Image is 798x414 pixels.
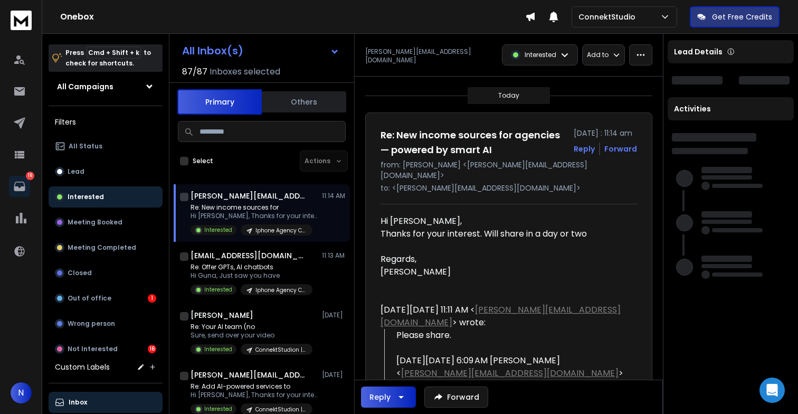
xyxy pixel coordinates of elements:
[49,338,163,360] button: Not Interested16
[255,286,306,294] p: Iphone Agency Campaign
[381,304,621,328] a: [PERSON_NAME][EMAIL_ADDRESS][DOMAIN_NAME]
[191,323,312,331] p: Re: Your AI team (no
[68,345,118,353] p: Not Interested
[49,262,163,284] button: Closed
[361,387,416,408] button: Reply
[49,313,163,334] button: Wrong person
[578,12,640,22] p: ConnektStudio
[68,243,136,252] p: Meeting Completed
[322,371,346,379] p: [DATE]
[49,76,163,97] button: All Campaigns
[191,331,312,340] p: Sure, send over your video
[191,310,253,321] h1: [PERSON_NAME]
[668,97,794,120] div: Activities
[381,215,629,228] div: Hi [PERSON_NAME],
[69,142,102,150] p: All Status
[574,128,637,138] p: [DATE] : 11:14 am
[322,311,346,319] p: [DATE]
[193,157,213,165] label: Select
[574,144,595,154] button: Reply
[191,263,312,271] p: Re: Offer GPTs, AI chatbots
[191,391,317,399] p: Hi [PERSON_NAME], Thanks for your interest.
[365,48,496,64] p: [PERSON_NAME][EMAIL_ADDRESS][DOMAIN_NAME]
[759,378,785,403] div: Open Intercom Messenger
[49,115,163,129] h3: Filters
[191,203,317,212] p: Re: New income sources for
[396,354,629,392] div: [DATE][DATE] 6:09 AM [PERSON_NAME] < > wrote:
[255,346,306,354] p: ConnektStudion | 10x Freelancing
[87,46,141,59] span: Cmd + Shift + k
[57,81,113,92] h1: All Campaigns
[255,227,306,234] p: Iphone Agency Campaign
[674,46,723,57] p: Lead Details
[68,193,104,201] p: Interested
[204,345,232,353] p: Interested
[191,212,317,220] p: Hi [PERSON_NAME], Thanks for your interest.
[604,144,637,154] div: Forward
[11,11,32,30] img: logo
[182,45,243,56] h1: All Inbox(s)
[174,40,348,61] button: All Inbox(s)
[68,167,84,176] p: Lead
[381,228,629,240] div: Thanks for your interest. Will share in a day or two
[322,251,346,260] p: 11:13 AM
[148,345,156,353] div: 16
[401,367,619,379] a: [PERSON_NAME][EMAIL_ADDRESS][DOMAIN_NAME]
[49,212,163,233] button: Meeting Booked
[525,51,556,59] p: Interested
[396,329,629,342] div: Please share.
[204,286,232,294] p: Interested
[381,159,637,181] p: from: [PERSON_NAME] <[PERSON_NAME][EMAIL_ADDRESS][DOMAIN_NAME]>
[690,6,780,27] button: Get Free Credits
[177,89,262,115] button: Primary
[49,237,163,258] button: Meeting Completed
[498,91,519,100] p: Today
[191,382,317,391] p: Re: Add AI-powered services to
[68,294,111,303] p: Out of office
[381,304,629,329] div: [DATE][DATE] 11:11 AM < > wrote:
[26,172,34,180] p: 16
[68,269,92,277] p: Closed
[68,218,122,227] p: Meeting Booked
[11,382,32,403] button: N
[65,48,151,69] p: Press to check for shortcuts.
[381,183,637,193] p: to: <[PERSON_NAME][EMAIL_ADDRESS][DOMAIN_NAME]>
[381,240,629,278] div: Regards, [PERSON_NAME]
[182,65,207,78] span: 87 / 87
[210,65,280,78] h3: Inboxes selected
[204,226,232,234] p: Interested
[55,362,110,372] h3: Custom Labels
[49,161,163,182] button: Lead
[369,392,391,402] div: Reply
[381,128,567,157] h1: Re: New income sources for agencies — powered by smart AI
[49,186,163,208] button: Interested
[68,319,115,328] p: Wrong person
[424,387,488,408] button: Forward
[49,136,163,157] button: All Status
[191,370,307,380] h1: [PERSON_NAME][EMAIL_ADDRESS][DOMAIN_NAME]
[148,294,156,303] div: 1
[191,271,312,280] p: Hi Guna, Just saw you have
[49,288,163,309] button: Out of office1
[9,176,30,197] a: 16
[191,250,307,261] h1: [EMAIL_ADDRESS][DOMAIN_NAME]
[587,51,609,59] p: Add to
[712,12,772,22] p: Get Free Credits
[204,405,232,413] p: Interested
[255,406,306,413] p: ConnektStudion | 10x Freelancing
[69,398,87,407] p: Inbox
[49,392,163,413] button: Inbox
[60,11,525,23] h1: Onebox
[322,192,346,200] p: 11:14 AM
[262,90,346,114] button: Others
[191,191,307,201] h1: [PERSON_NAME][EMAIL_ADDRESS][DOMAIN_NAME]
